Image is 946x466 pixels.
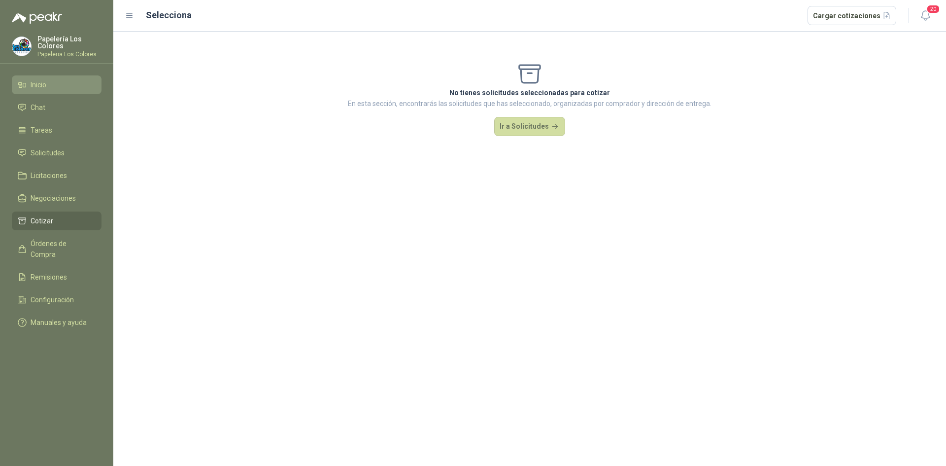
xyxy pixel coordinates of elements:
a: Negociaciones [12,189,101,208]
a: Cotizar [12,212,101,230]
span: Manuales y ayuda [31,317,87,328]
a: Remisiones [12,268,101,287]
span: Solicitudes [31,147,65,158]
p: Papelería Los Colores [37,36,101,49]
span: Remisiones [31,272,67,283]
h2: Selecciona [146,8,192,22]
p: Papeleria Los Colores [37,51,101,57]
a: Tareas [12,121,101,140]
span: Órdenes de Compra [31,238,92,260]
img: Logo peakr [12,12,62,24]
p: En esta sección, encontrarás las solicitudes que has seleccionado, organizadas por comprador y di... [348,98,711,109]
span: Licitaciones [31,170,67,181]
p: No tienes solicitudes seleccionadas para cotizar [348,87,711,98]
span: Tareas [31,125,52,136]
a: Configuración [12,290,101,309]
button: Cargar cotizaciones [808,6,897,26]
a: Chat [12,98,101,117]
span: Inicio [31,79,46,90]
span: Cotizar [31,215,53,226]
a: Solicitudes [12,143,101,162]
a: Manuales y ayuda [12,313,101,332]
span: Negociaciones [31,193,76,204]
button: Ir a Solicitudes [494,117,565,137]
span: 20 [926,4,940,14]
a: Órdenes de Compra [12,234,101,264]
span: Configuración [31,294,74,305]
img: Company Logo [12,37,31,56]
a: Licitaciones [12,166,101,185]
button: 20 [916,7,934,25]
span: Chat [31,102,45,113]
a: Inicio [12,75,101,94]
